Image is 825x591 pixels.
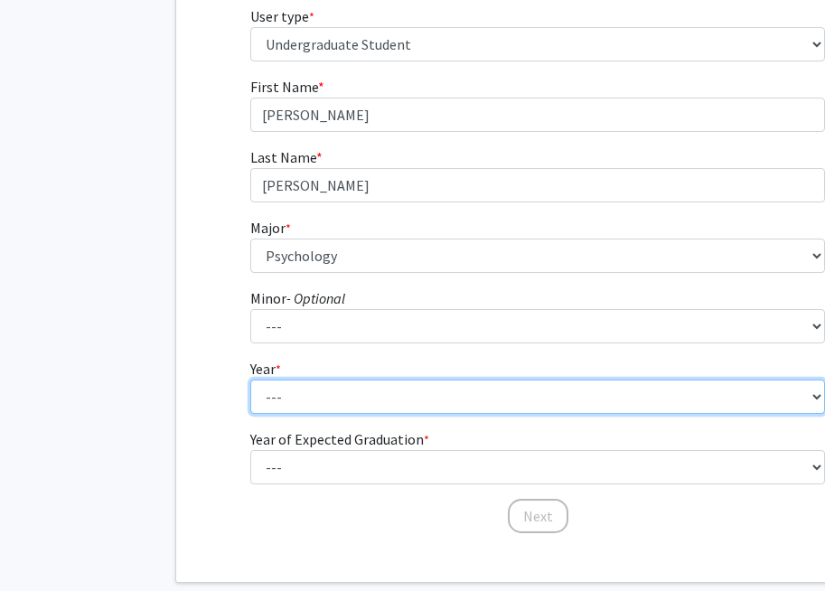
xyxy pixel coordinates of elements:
iframe: Chat [14,510,77,577]
label: User type [250,5,314,27]
label: Year [250,358,281,380]
span: Last Name [250,148,316,166]
label: Minor [250,287,345,309]
span: First Name [250,78,318,96]
label: Major [250,217,291,239]
i: - Optional [286,289,345,307]
button: Next [508,499,568,533]
label: Year of Expected Graduation [250,428,429,450]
